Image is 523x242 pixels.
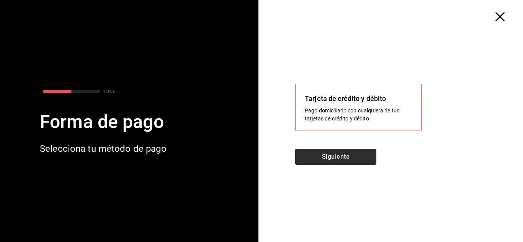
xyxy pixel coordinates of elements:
div: Pago domiciliado con cualquiera de tus tarjetas de crédito y débito [305,107,412,123]
div: Forma de pago [40,108,167,136]
button: Siguiente [295,149,376,165]
div: Tarjeta de crédito y débito [305,93,412,104]
div: Selecciona tu método de pago [40,142,167,156]
div: 1 DE 2 [103,88,115,94]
